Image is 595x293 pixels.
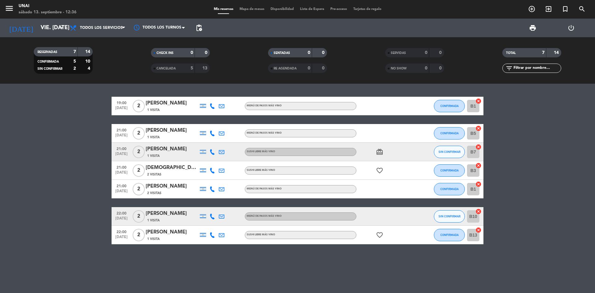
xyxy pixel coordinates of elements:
span: pending_actions [195,24,203,32]
i: filter_list [505,64,513,72]
span: 2 Visitas [147,191,161,196]
span: 2 [133,210,145,223]
span: 1 Visita [147,108,160,113]
span: CONFIRMADA [440,233,459,237]
span: SIN CONFIRMAR [439,150,461,153]
span: CONFIRMADA [440,131,459,135]
span: 22:00 [114,228,129,235]
strong: 5 [73,59,76,64]
i: power_settings_new [567,24,575,32]
strong: 0 [308,51,310,55]
i: menu [5,4,14,13]
strong: 0 [308,66,310,70]
span: SUSHI LIBRE MÁS VINO [247,150,275,153]
i: cancel [475,227,482,233]
strong: 10 [85,59,91,64]
span: 2 [133,127,145,140]
strong: 5 [191,66,193,70]
i: arrow_drop_down [58,24,65,32]
strong: 0 [205,51,209,55]
span: print [529,24,536,32]
input: Filtrar por nombre... [513,65,561,72]
span: [DATE] [114,171,129,178]
span: RE AGENDADA [274,67,297,70]
span: 19:00 [114,99,129,106]
i: favorite_border [376,231,383,239]
span: [DATE] [114,106,129,113]
span: [DATE] [114,133,129,140]
span: TOTAL [506,51,516,55]
span: SERVIDAS [391,51,406,55]
strong: 14 [554,51,560,55]
strong: 13 [202,66,209,70]
span: 21:00 [114,126,129,133]
span: 1 Visita [147,135,160,140]
span: 2 [133,100,145,112]
div: [PERSON_NAME] [146,228,198,236]
i: cancel [475,162,482,169]
strong: 0 [322,66,326,70]
div: sábado 13. septiembre - 12:36 [19,9,77,16]
button: CONFIRMADA [434,229,465,241]
strong: 14 [85,50,91,54]
i: cancel [475,144,482,150]
div: [PERSON_NAME] [146,99,198,107]
strong: 2 [73,66,76,71]
div: [PERSON_NAME] [146,127,198,135]
span: 21:00 [114,182,129,189]
i: [DATE] [5,21,37,35]
span: Todos los servicios [80,26,123,30]
div: [PERSON_NAME] [146,145,198,153]
i: cancel [475,125,482,131]
span: NO SHOW [391,67,407,70]
strong: 0 [425,51,427,55]
div: [PERSON_NAME] [146,210,198,218]
span: [DATE] [114,216,129,224]
span: CONFIRMADA [37,60,59,63]
span: SUSHI LIBRE MÁS VINO [247,233,275,236]
span: SIN CONFIRMAR [37,67,62,70]
i: exit_to_app [545,5,552,13]
strong: 0 [425,66,427,70]
span: Lista de Espera [297,7,327,11]
span: Mapa de mesas [236,7,267,11]
strong: 7 [73,50,76,54]
span: CONFIRMADA [440,104,459,108]
span: RESERVADAS [37,51,57,54]
span: MENÚ DE PASOS MÁS VINO [247,215,282,217]
span: CONFIRMADA [440,187,459,191]
span: MENÚ DE PASOS MÁS VINO [247,132,282,134]
button: menu [5,4,14,15]
span: 21:00 [114,163,129,171]
strong: 0 [439,66,443,70]
span: 22:00 [114,209,129,216]
span: 2 [133,229,145,241]
strong: 7 [542,51,544,55]
div: [PERSON_NAME] [146,182,198,190]
i: cancel [475,98,482,104]
div: [DEMOGRAPHIC_DATA] [PERSON_NAME] [146,164,198,172]
span: Tarjetas de regalo [350,7,385,11]
button: SIN CONFIRMAR [434,210,465,223]
button: SIN CONFIRMAR [434,146,465,158]
button: CONFIRMADA [434,164,465,177]
i: cancel [475,208,482,215]
button: CONFIRMADA [434,127,465,140]
i: card_giftcard [376,148,383,156]
i: add_circle_outline [528,5,535,13]
strong: 0 [439,51,443,55]
span: 2 Visitas [147,172,161,177]
strong: 0 [191,51,193,55]
span: CONFIRMADA [440,169,459,172]
span: Mis reservas [211,7,236,11]
span: MENÚ DE PASOS MÁS VINO [247,104,282,107]
span: 21:00 [114,145,129,152]
span: [DATE] [114,189,129,196]
span: CHECK INS [156,51,174,55]
button: CONFIRMADA [434,100,465,112]
span: 1 Visita [147,153,160,158]
span: [DATE] [114,152,129,159]
strong: 4 [88,66,91,71]
i: cancel [475,181,482,187]
span: 2 [133,164,145,177]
